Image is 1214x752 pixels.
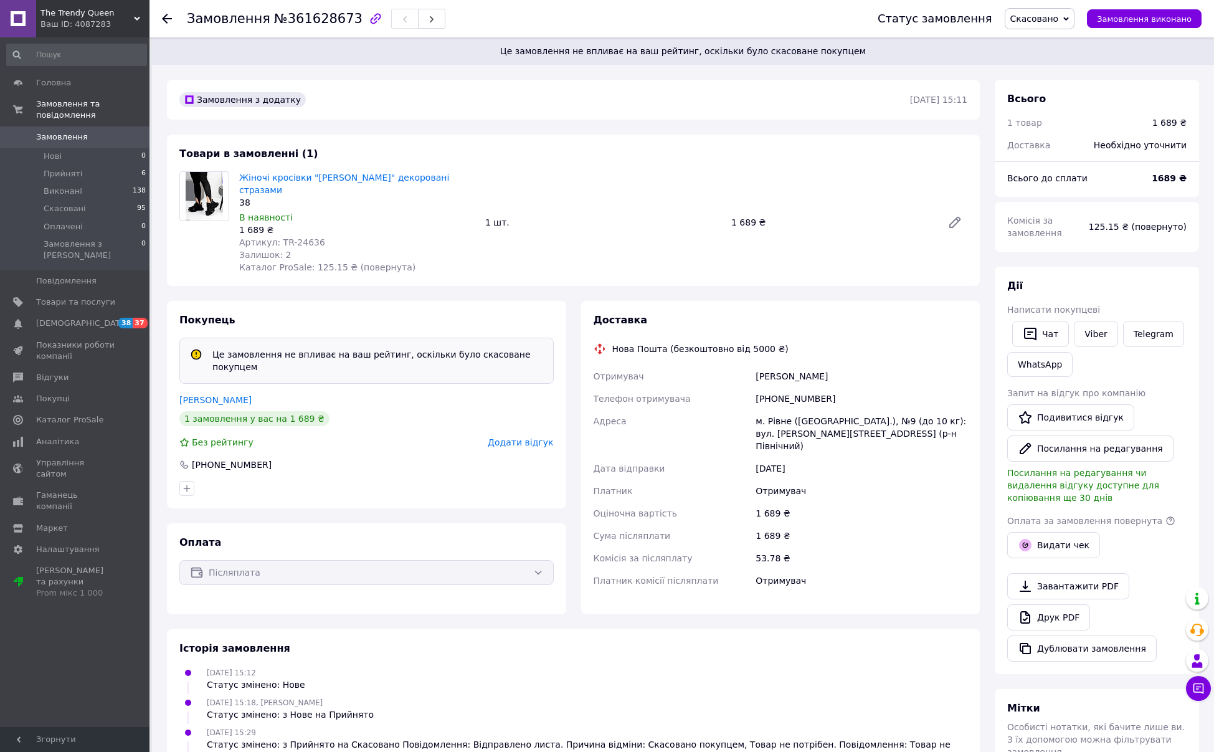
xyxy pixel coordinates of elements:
[1007,118,1042,128] span: 1 товар
[1007,468,1159,503] span: Посилання на редагування чи видалення відгуку доступне для копіювання ще 30 днів
[133,186,146,197] span: 138
[594,416,627,426] span: Адреса
[594,508,677,518] span: Оціночна вартість
[207,348,548,373] div: Це замовлення не впливає на ваш рейтинг, оскільки було скасоване покупцем
[192,437,254,447] span: Без рейтингу
[179,642,290,654] span: Історія замовлення
[753,457,970,480] div: [DATE]
[239,250,292,260] span: Залишок: 2
[207,669,256,677] span: [DATE] 15:12
[141,239,146,261] span: 0
[186,172,222,221] img: Жіночі кросівки "Sindy" декоровані стразами
[1123,321,1184,347] a: Telegram
[36,131,88,143] span: Замовлення
[239,173,449,195] a: Жіночі кросівки "[PERSON_NAME]" декоровані стразами
[36,544,100,555] span: Налаштування
[878,12,992,25] div: Статус замовлення
[594,576,719,586] span: Платник комісії післяплати
[162,12,172,25] div: Повернутися назад
[239,237,325,247] span: Артикул: TR-24636
[726,214,937,231] div: 1 689 ₴
[753,480,970,502] div: Отримувач
[594,371,644,381] span: Отримувач
[167,45,1199,57] span: Це замовлення не впливає на ваш рейтинг, оскільки було скасоване покупцем
[44,151,62,162] span: Нові
[1007,516,1162,526] span: Оплата за замовлення повернута
[137,203,146,214] span: 95
[187,11,270,26] span: Замовлення
[44,168,82,179] span: Прийняті
[753,547,970,569] div: 53.78 ₴
[40,7,134,19] span: The Trendy Queen
[1007,573,1129,599] a: Завантажити PDF
[179,314,235,326] span: Покупець
[36,490,115,512] span: Гаманець компанії
[36,98,149,121] span: Замовлення та повідомлення
[594,486,633,496] span: Платник
[191,459,273,471] div: [PHONE_NUMBER]
[753,388,970,410] div: [PHONE_NUMBER]
[36,275,97,287] span: Повідомлення
[594,394,691,404] span: Телефон отримувача
[1007,635,1157,662] button: Дублювати замовлення
[594,464,665,474] span: Дата відправки
[179,395,252,405] a: [PERSON_NAME]
[36,393,70,404] span: Покупці
[1086,131,1194,159] div: Необхідно уточнити
[594,531,671,541] span: Сума післяплати
[207,728,256,737] span: [DATE] 15:29
[1007,435,1174,462] button: Посилання на редагування
[1007,280,1023,292] span: Дії
[274,11,363,26] span: №361628673
[179,411,330,426] div: 1 замовлення у вас на 1 689 ₴
[44,221,83,232] span: Оплачені
[36,372,69,383] span: Відгуки
[1007,404,1134,431] a: Подивитися відгук
[594,553,693,563] span: Комісія за післяплату
[753,365,970,388] div: [PERSON_NAME]
[1074,321,1117,347] a: Viber
[1007,604,1090,631] a: Друк PDF
[239,212,293,222] span: В наявності
[179,92,306,107] div: Замовлення з додатку
[1152,173,1187,183] b: 1689 ₴
[118,318,133,328] span: 38
[1012,321,1069,347] button: Чат
[1007,305,1100,315] span: Написати покупцеві
[1007,173,1088,183] span: Всього до сплати
[1087,9,1202,28] button: Замовлення виконано
[239,262,415,272] span: Каталог ProSale: 125.15 ₴ (повернута)
[1010,14,1059,24] span: Скасовано
[133,318,147,328] span: 37
[44,203,86,214] span: Скасовані
[179,536,221,548] span: Оплата
[480,214,726,231] div: 1 шт.
[44,186,82,197] span: Виконані
[40,19,149,30] div: Ваш ID: 4087283
[36,77,71,88] span: Головна
[910,95,967,105] time: [DATE] 15:11
[36,297,115,308] span: Товари та послуги
[36,457,115,480] span: Управління сайтом
[36,414,103,426] span: Каталог ProSale
[36,318,128,329] span: [DEMOGRAPHIC_DATA]
[207,698,323,707] span: [DATE] 15:18, [PERSON_NAME]
[141,151,146,162] span: 0
[753,525,970,547] div: 1 689 ₴
[1007,93,1046,105] span: Всього
[239,224,475,236] div: 1 689 ₴
[1089,222,1187,232] span: 125.15 ₴ (повернуто)
[1007,140,1050,150] span: Доставка
[594,314,648,326] span: Доставка
[207,708,374,721] div: Статус змінено: з Нове на Прийнято
[753,410,970,457] div: м. Рівне ([GEOGRAPHIC_DATA].), №9 (до 10 кг): вул. [PERSON_NAME][STREET_ADDRESS] (р-н Північний)
[1152,117,1187,129] div: 1 689 ₴
[6,44,147,66] input: Пошук
[1097,14,1192,24] span: Замовлення виконано
[36,523,68,534] span: Маркет
[1007,702,1040,714] span: Мітки
[207,678,305,691] div: Статус змінено: Нове
[1007,352,1073,377] a: WhatsApp
[488,437,553,447] span: Додати відгук
[1007,532,1100,558] button: Видати чек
